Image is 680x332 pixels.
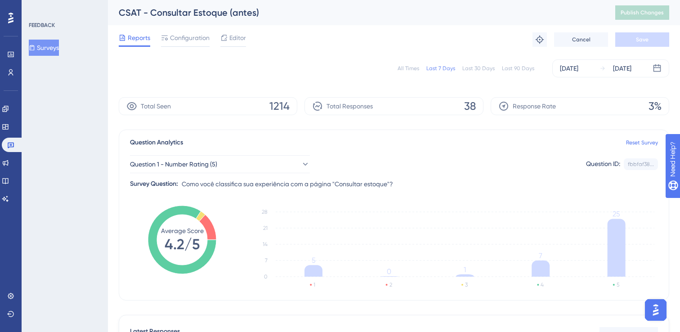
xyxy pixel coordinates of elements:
[327,101,373,112] span: Total Responses
[539,251,542,260] tspan: 7
[649,99,662,113] span: 3%
[617,282,619,288] text: 5
[465,282,468,288] text: 3
[636,36,649,43] span: Save
[229,32,246,43] span: Editor
[141,101,171,112] span: Total Seen
[29,22,55,29] div: FEEDBACK
[626,139,658,146] a: Reset Survey
[628,161,654,168] div: fbbfaf38...
[615,32,669,47] button: Save
[312,256,316,265] tspan: 5
[170,32,210,43] span: Configuration
[21,2,56,13] span: Need Help?
[541,282,544,288] text: 4
[128,32,150,43] span: Reports
[265,257,268,264] tspan: 7
[398,65,419,72] div: All Times
[269,99,290,113] span: 1214
[130,137,183,148] span: Question Analytics
[389,282,392,288] text: 2
[263,241,268,247] tspan: 14
[263,225,268,231] tspan: 21
[613,210,620,218] tspan: 25
[502,65,534,72] div: Last 90 Days
[560,63,578,74] div: [DATE]
[130,179,178,189] div: Survey Question:
[29,40,59,56] button: Surveys
[130,155,310,173] button: Question 1 - Number Rating (5)
[613,63,631,74] div: [DATE]
[513,101,556,112] span: Response Rate
[161,227,204,234] tspan: Average Score
[615,5,669,20] button: Publish Changes
[586,158,620,170] div: Question ID:
[264,274,268,280] tspan: 0
[621,9,664,16] span: Publish Changes
[182,179,393,189] span: Como você classifica sua experiência com a página "Consultar estoque"?
[462,65,495,72] div: Last 30 Days
[554,32,608,47] button: Cancel
[426,65,455,72] div: Last 7 Days
[642,296,669,323] iframe: UserGuiding AI Assistant Launcher
[464,99,476,113] span: 38
[165,236,200,253] tspan: 4.2/5
[313,282,315,288] text: 1
[387,267,391,276] tspan: 0
[119,6,593,19] div: CSAT - Consultar Estoque (antes)
[262,209,268,215] tspan: 28
[130,159,217,170] span: Question 1 - Number Rating (5)
[572,36,591,43] span: Cancel
[464,265,466,274] tspan: 1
